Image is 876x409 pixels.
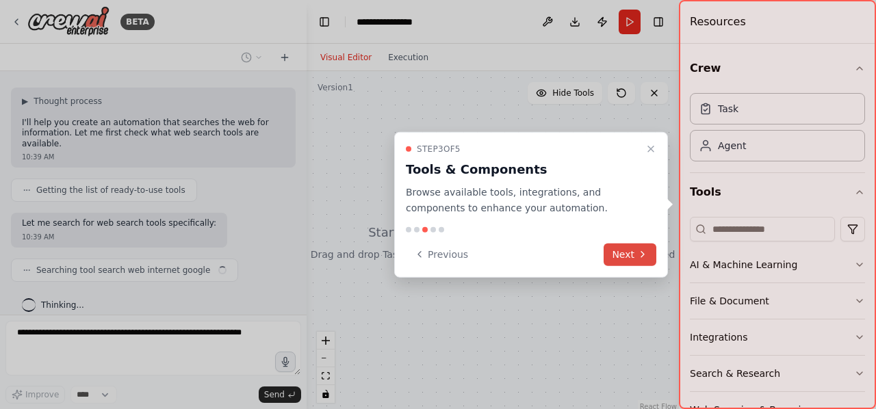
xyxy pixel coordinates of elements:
[406,160,640,179] h3: Tools & Components
[417,144,461,155] span: Step 3 of 5
[406,185,640,216] p: Browse available tools, integrations, and components to enhance your automation.
[604,243,656,265] button: Next
[643,141,659,157] button: Close walkthrough
[315,12,334,31] button: Hide left sidebar
[406,243,476,265] button: Previous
